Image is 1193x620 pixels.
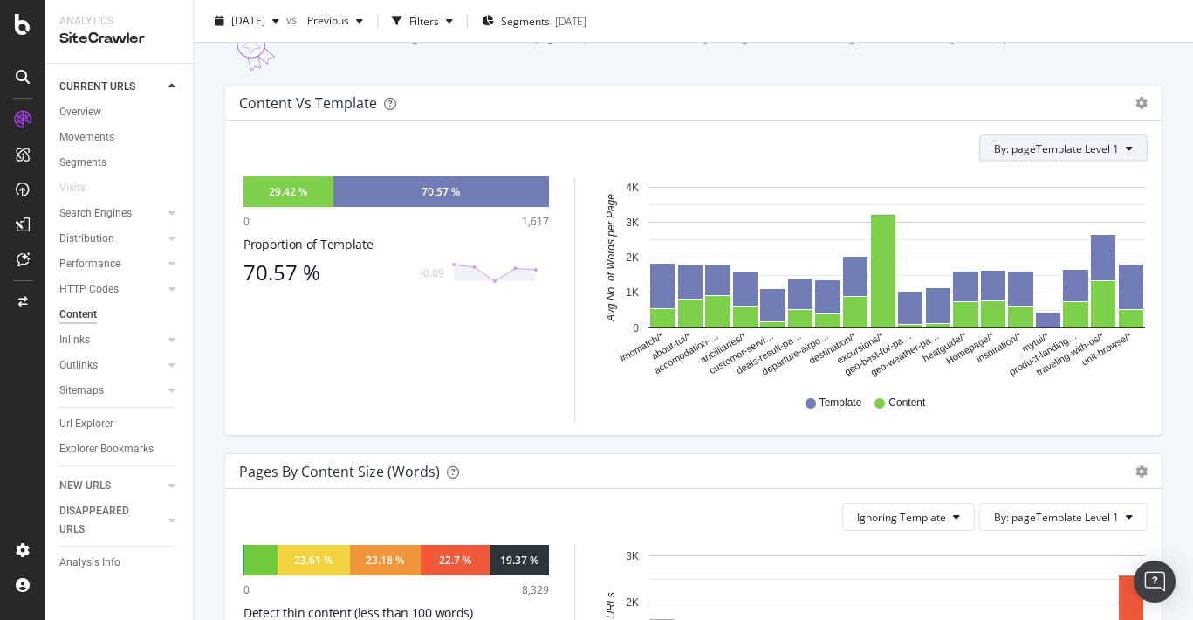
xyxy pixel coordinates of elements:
svg: A chart. [596,176,1148,379]
div: 0 [243,582,250,597]
text: unit-browse/* [1080,330,1134,368]
button: [DATE] [208,7,286,35]
div: HTTP Codes [59,280,119,299]
div: Proportion of Template [243,236,549,253]
text: #nomatch/* [618,330,666,364]
text: 4K [626,182,639,194]
div: Content [59,306,97,324]
a: Url Explorer [59,415,181,433]
a: Sitemaps [59,382,163,400]
text: destination/* [807,330,859,366]
text: heatguide/* [921,330,969,364]
text: Homepage/* [944,330,997,366]
a: Analysis Info [59,554,181,572]
span: Segments [501,13,550,28]
text: 0 [633,322,639,334]
div: Segments [59,154,106,172]
div: gear [1135,465,1148,478]
a: CURRENT URLS [59,78,163,96]
span: Ignoring Template [857,510,946,525]
text: traveling-with-us/* [1034,330,1106,377]
div: SiteCrawler [59,29,179,49]
a: Distribution [59,230,163,248]
div: 23.61 % [294,553,333,568]
div: 19.37 % [500,553,538,568]
div: CURRENT URLS [59,78,135,96]
span: By: pageTemplate Level 1 [994,141,1119,156]
div: Distribution [59,230,114,248]
text: 1K [626,287,639,300]
div: Open Intercom Messenger [1134,561,1176,603]
text: 3K [626,217,639,229]
text: mytui/* [1020,330,1052,355]
a: Explorer Bookmarks [59,440,181,458]
div: Overview [59,103,101,121]
span: Template [819,396,862,410]
div: 70.57 % [243,260,409,285]
div: 29.42 % [269,184,307,199]
a: Content [59,306,181,324]
div: 22.7 % [439,553,471,568]
div: Analytics [59,14,179,29]
div: gear [1135,97,1148,109]
text: about-tui/* [649,330,693,362]
span: 2025 Sep. 29th [231,13,265,28]
div: 70.57 % [422,184,460,199]
div: Visits [59,179,86,197]
text: inspiration/* [975,330,1024,364]
a: Overview [59,103,181,121]
div: Movements [59,128,114,147]
a: Inlinks [59,331,163,349]
div: 1,617 [522,214,549,229]
div: Chase thin content, looking at the actual content of page (template excluded) and verify that sig... [287,30,1039,72]
a: NEW URLS [59,477,163,495]
div: Explorer Bookmarks [59,440,154,458]
div: Sitemaps [59,382,104,400]
a: HTTP Codes [59,280,163,299]
div: Inlinks [59,331,90,349]
button: Previous [300,7,370,35]
text: 2K [626,597,639,610]
img: Quality [224,30,287,72]
div: Pages by Content Size (Words) [239,463,440,480]
a: Outlinks [59,356,163,375]
div: Filters [409,13,439,28]
a: DISAPPEARED URLS [59,502,163,539]
div: 8,329 [522,582,549,597]
span: vs [286,11,300,26]
div: Performance [59,255,120,273]
a: Visits [59,179,103,197]
button: Segments[DATE] [475,7,593,35]
div: -0.09 [420,265,444,280]
span: By: pageTemplate Level 1 [994,510,1119,525]
div: Outlinks [59,356,98,375]
text: ancilliaries/* [698,330,748,365]
div: Search Engines [59,204,132,223]
div: [DATE] [555,13,586,28]
div: Analysis Info [59,554,120,572]
div: NEW URLS [59,477,111,495]
a: Segments [59,154,181,172]
div: Url Explorer [59,415,113,433]
span: Previous [300,13,349,28]
a: Performance [59,255,163,273]
button: Filters [385,7,460,35]
div: 23.18 % [366,553,404,568]
a: Search Engines [59,204,163,223]
div: Content vs Template [239,94,377,112]
span: Content [888,396,925,410]
button: By: pageTemplate Level 1 [979,134,1148,162]
text: excursions/* [835,330,887,366]
text: 3K [626,550,639,562]
div: 0 [243,214,250,229]
button: Ignoring Template [842,503,975,531]
a: Movements [59,128,181,147]
div: DISAPPEARED URLS [59,502,147,539]
text: 2K [626,251,639,264]
text: Avg No. of Words per Page [605,194,617,322]
button: By: pageTemplate Level 1 [979,503,1148,531]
